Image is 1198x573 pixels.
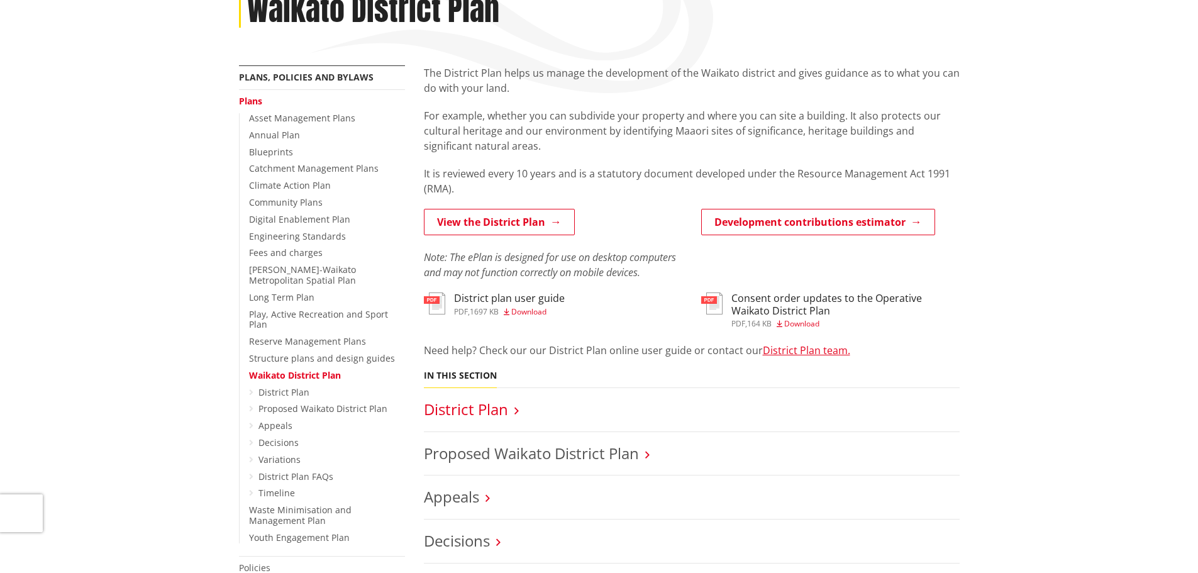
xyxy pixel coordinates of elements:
[249,179,331,191] a: Climate Action Plan
[1140,520,1185,565] iframe: Messenger Launcher
[424,486,479,507] a: Appeals
[258,487,295,499] a: Timeline
[424,370,497,381] h5: In this section
[249,162,379,174] a: Catchment Management Plans
[424,108,960,153] p: For example, whether you can subdivide your property and where you can site a building. It also p...
[249,112,355,124] a: Asset Management Plans
[731,320,960,328] div: ,
[249,230,346,242] a: Engineering Standards
[454,292,565,304] h3: District plan user guide
[701,292,960,327] a: Consent order updates to the Operative Waikato District Plan pdf,164 KB Download
[424,166,960,196] p: It is reviewed every 10 years and is a statutory document developed under the Resource Management...
[258,403,387,414] a: Proposed Waikato District Plan
[258,420,292,431] a: Appeals
[249,308,388,331] a: Play, Active Recreation and Sport Plan
[424,292,445,314] img: document-pdf.svg
[249,531,350,543] a: Youth Engagement Plan
[731,292,960,316] h3: Consent order updates to the Operative Waikato District Plan
[249,213,350,225] a: Digital Enablement Plan
[249,247,323,259] a: Fees and charges
[701,292,723,314] img: document-pdf.svg
[424,343,960,358] p: Need help? Check our our District Plan online user guide or contact our
[424,443,639,464] a: Proposed Waikato District Plan
[424,399,508,420] a: District Plan
[249,352,395,364] a: Structure plans and design guides
[701,209,935,235] a: Development contributions estimator
[454,306,468,317] span: pdf
[258,453,301,465] a: Variations
[249,335,366,347] a: Reserve Management Plans
[470,306,499,317] span: 1697 KB
[249,264,356,286] a: [PERSON_NAME]-Waikato Metropolitan Spatial Plan
[454,308,565,316] div: ,
[731,318,745,329] span: pdf
[258,437,299,448] a: Decisions
[424,65,960,96] p: The District Plan helps us manage the development of the Waikato district and gives guidance as t...
[239,71,374,83] a: Plans, policies and bylaws
[249,504,352,526] a: Waste Minimisation and Management Plan
[511,306,546,317] span: Download
[763,343,850,357] a: District Plan team.
[249,369,341,381] a: Waikato District Plan
[239,95,262,107] a: Plans
[784,318,819,329] span: Download
[249,129,300,141] a: Annual Plan
[747,318,772,329] span: 164 KB
[249,196,323,208] a: Community Plans
[424,292,565,315] a: District plan user guide pdf,1697 KB Download
[249,291,314,303] a: Long Term Plan
[249,146,293,158] a: Blueprints
[424,209,575,235] a: View the District Plan
[424,250,676,279] em: Note: The ePlan is designed for use on desktop computers and may not function correctly on mobile...
[424,530,490,551] a: Decisions
[258,386,309,398] a: District Plan
[258,470,333,482] a: District Plan FAQs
